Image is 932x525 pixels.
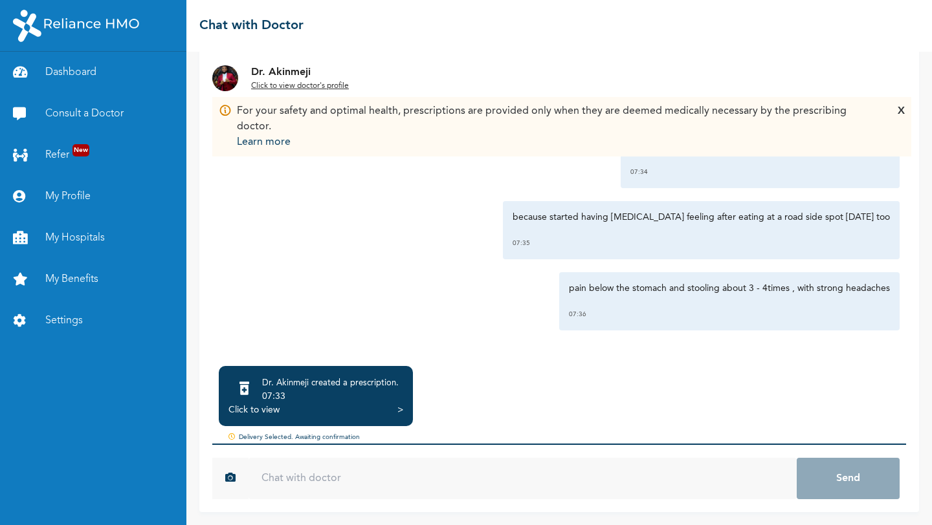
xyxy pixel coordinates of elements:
div: 07:36 [569,308,890,321]
div: Delivery Selected. Awaiting confirmation [212,433,906,444]
input: Chat with doctor [249,458,797,499]
p: Dr. Akinmeji [251,65,349,80]
img: Info [219,103,232,117]
p: pain below the stomach and stooling about 3 - 4times , with strong headaches [569,282,890,295]
p: because started having [MEDICAL_DATA] feeling after eating at a road side spot [DATE] too [513,211,890,224]
div: > [397,403,403,416]
div: 07:34 [630,166,890,178]
div: X [898,103,905,150]
div: 07:33 [262,390,399,403]
div: Dr. Akinmeji created a prescription . [262,377,399,390]
div: Click to view [228,403,280,416]
u: Click to view doctor's profile [251,82,349,90]
div: For your safety and optimal health, prescriptions are provided only when they are deemed medicall... [237,103,878,150]
img: RelianceHMO's Logo [13,10,139,42]
button: Send [797,458,900,499]
div: 07:35 [513,237,890,250]
img: Dr. undefined` [212,65,238,91]
span: New [72,144,89,156]
p: Learn more [237,134,878,150]
h2: Chat with Doctor [199,16,304,36]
